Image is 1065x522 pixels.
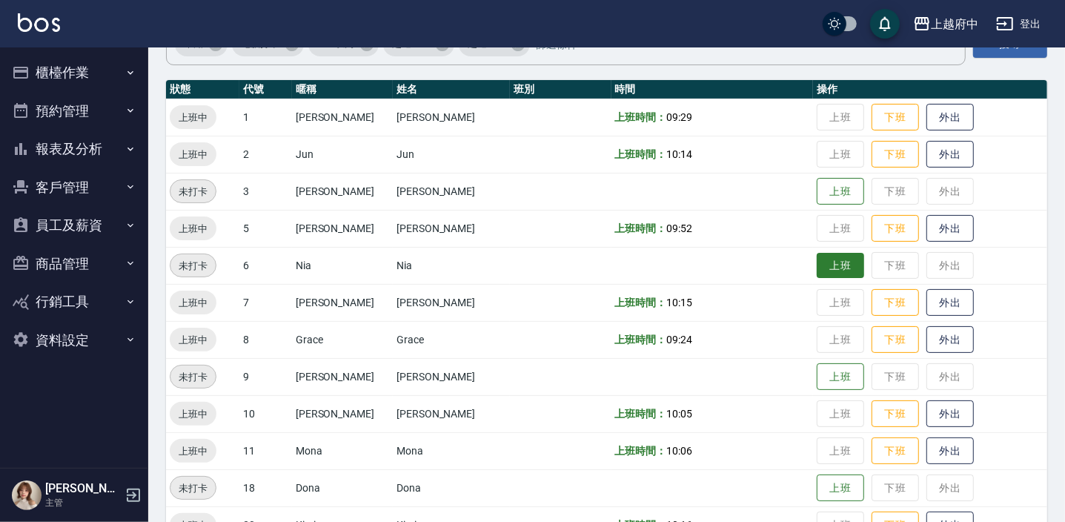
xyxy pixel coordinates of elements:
span: 未打卡 [170,184,216,199]
span: 10:15 [666,297,692,308]
button: 上班 [817,475,864,502]
button: 預約管理 [6,92,142,130]
th: 時間 [611,80,813,99]
td: Nia [292,247,393,284]
td: [PERSON_NAME] [292,210,393,247]
td: Jun [292,136,393,173]
td: Dona [292,469,393,506]
b: 上班時間： [615,222,667,234]
button: 客戶管理 [6,168,142,207]
td: 11 [239,432,292,469]
span: 09:24 [666,334,692,346]
th: 代號 [239,80,292,99]
td: Grace [393,321,510,358]
button: 下班 [872,141,919,168]
td: [PERSON_NAME] [292,284,393,321]
td: [PERSON_NAME] [292,395,393,432]
button: 外出 [926,104,974,131]
td: [PERSON_NAME] [393,395,510,432]
button: 外出 [926,289,974,317]
button: 下班 [872,437,919,465]
td: 9 [239,358,292,395]
button: 下班 [872,104,919,131]
button: 上班 [817,253,864,279]
button: 報表及分析 [6,130,142,168]
td: 18 [239,469,292,506]
button: 下班 [872,400,919,428]
b: 上班時間： [615,111,667,123]
td: 2 [239,136,292,173]
span: 未打卡 [170,369,216,385]
b: 上班時間： [615,408,667,420]
button: 櫃檯作業 [6,53,142,92]
b: 上班時間： [615,148,667,160]
th: 操作 [813,80,1047,99]
span: 10:06 [666,445,692,457]
span: 09:29 [666,111,692,123]
button: 下班 [872,215,919,242]
p: 主管 [45,496,121,509]
span: 上班中 [170,295,216,311]
button: 資料設定 [6,321,142,360]
td: Dona [393,469,510,506]
div: 上越府中 [931,15,978,33]
button: 下班 [872,289,919,317]
button: save [870,9,900,39]
td: [PERSON_NAME] [393,210,510,247]
button: 上班 [817,178,864,205]
b: 上班時間： [615,297,667,308]
button: 外出 [926,215,974,242]
button: 外出 [926,326,974,354]
span: 上班中 [170,221,216,237]
button: 登出 [990,10,1047,38]
td: Nia [393,247,510,284]
span: 09:52 [666,222,692,234]
td: Jun [393,136,510,173]
td: 7 [239,284,292,321]
td: [PERSON_NAME] [393,284,510,321]
button: 上越府中 [907,9,984,39]
td: [PERSON_NAME] [393,99,510,136]
button: 上班 [817,363,864,391]
span: 上班中 [170,443,216,459]
td: Mona [292,432,393,469]
th: 班別 [510,80,611,99]
button: 外出 [926,400,974,428]
td: 10 [239,395,292,432]
span: 上班中 [170,147,216,162]
td: Grace [292,321,393,358]
button: 下班 [872,326,919,354]
span: 10:05 [666,408,692,420]
th: 暱稱 [292,80,393,99]
b: 上班時間： [615,334,667,346]
button: 商品管理 [6,245,142,283]
span: 10:14 [666,148,692,160]
td: [PERSON_NAME] [393,358,510,395]
h5: [PERSON_NAME] [45,481,121,496]
td: [PERSON_NAME] [292,173,393,210]
td: [PERSON_NAME] [393,173,510,210]
td: 3 [239,173,292,210]
td: 6 [239,247,292,284]
td: 5 [239,210,292,247]
span: 上班中 [170,406,216,422]
img: Person [12,480,42,510]
span: 上班中 [170,332,216,348]
button: 員工及薪資 [6,206,142,245]
td: 8 [239,321,292,358]
button: 行銷工具 [6,283,142,321]
td: [PERSON_NAME] [292,99,393,136]
td: [PERSON_NAME] [292,358,393,395]
span: 未打卡 [170,480,216,496]
button: 外出 [926,141,974,168]
td: 1 [239,99,292,136]
button: 外出 [926,437,974,465]
b: 上班時間： [615,445,667,457]
span: 未打卡 [170,258,216,274]
span: 上班中 [170,110,216,125]
td: Mona [393,432,510,469]
th: 姓名 [393,80,510,99]
th: 狀態 [166,80,239,99]
img: Logo [18,13,60,32]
